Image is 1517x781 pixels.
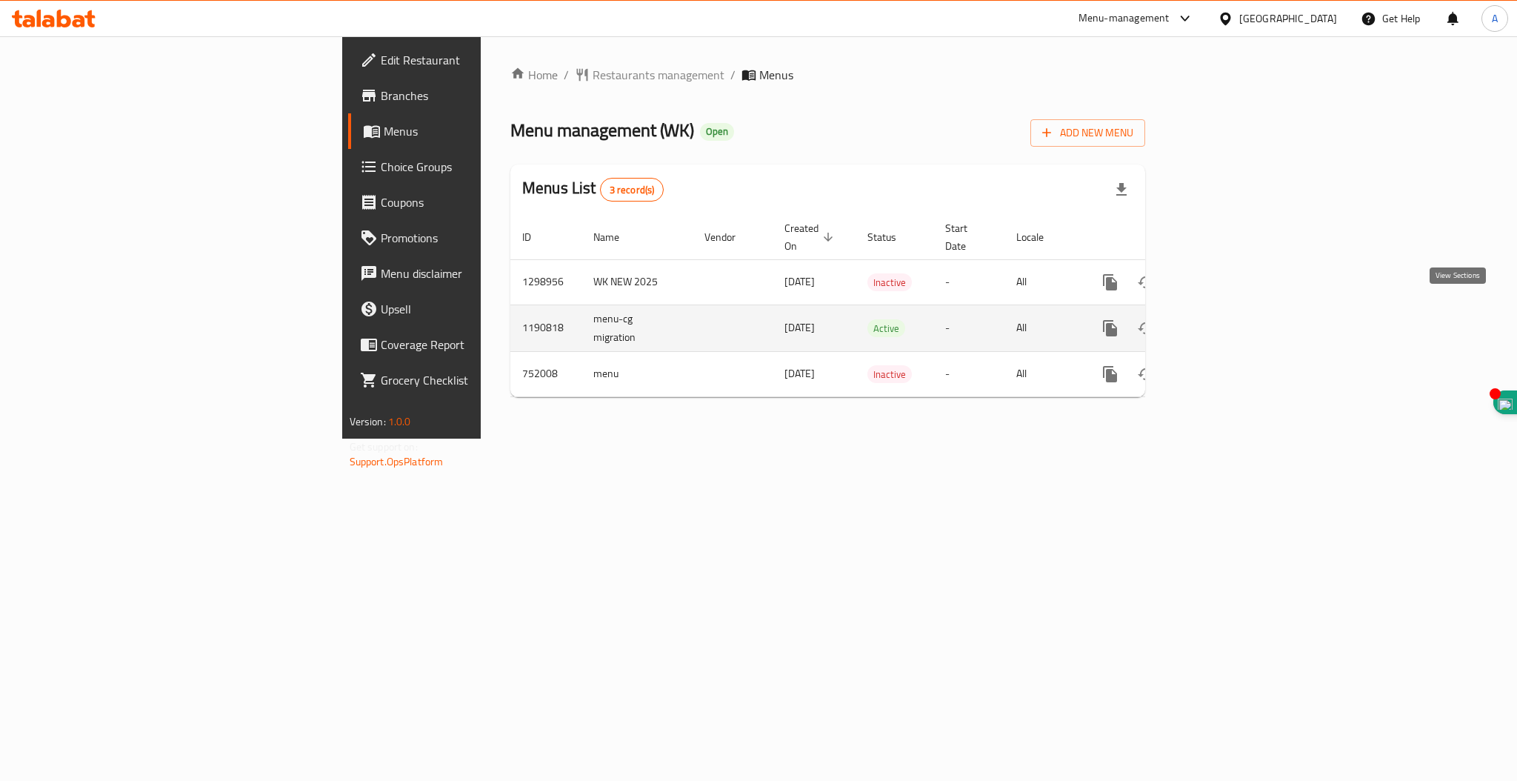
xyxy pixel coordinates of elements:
span: Edit Restaurant [381,51,584,69]
span: Start Date [945,219,987,255]
span: Inactive [867,274,912,291]
span: Grocery Checklist [381,371,584,389]
span: Menus [384,122,584,140]
a: Coupons [348,185,596,220]
div: [GEOGRAPHIC_DATA] [1239,10,1337,27]
span: Status [867,228,916,246]
span: Menu management ( WK ) [510,113,694,147]
span: A [1492,10,1498,27]
span: Inactive [867,366,912,383]
a: Menu disclaimer [348,256,596,291]
td: - [933,259,1004,305]
span: Get support on: [350,437,418,456]
a: Promotions [348,220,596,256]
a: Restaurants management [575,66,724,84]
span: Active [867,320,905,337]
td: - [933,351,1004,396]
span: [DATE] [784,364,815,383]
th: Actions [1081,215,1247,260]
li: / [730,66,736,84]
h2: Menus List [522,177,664,202]
span: Menu disclaimer [381,265,584,282]
div: Menu-management [1078,10,1170,27]
td: All [1004,351,1081,396]
a: Upsell [348,291,596,327]
span: Coupons [381,193,584,211]
span: Version: [350,412,386,431]
div: Open [700,123,734,141]
td: WK NEW 2025 [581,259,693,305]
a: Choice Groups [348,149,596,185]
td: - [933,305,1004,351]
span: Vendor [704,228,755,246]
span: [DATE] [784,272,815,291]
nav: breadcrumb [510,66,1145,84]
span: [DATE] [784,318,815,337]
td: All [1004,305,1081,351]
div: Export file [1104,172,1139,207]
span: ID [522,228,550,246]
div: Total records count [600,178,664,202]
span: 1.0.0 [388,412,411,431]
button: Change Status [1128,310,1164,346]
table: enhanced table [510,215,1247,397]
span: Open [700,125,734,138]
span: Restaurants management [593,66,724,84]
div: Inactive [867,365,912,383]
a: Branches [348,78,596,113]
td: menu [581,351,693,396]
button: Change Status [1128,265,1164,300]
div: Active [867,319,905,337]
button: Add New Menu [1030,119,1145,147]
span: Menus [759,66,793,84]
a: Edit Restaurant [348,42,596,78]
a: Support.OpsPlatform [350,452,444,471]
span: Upsell [381,300,584,318]
button: more [1093,356,1128,392]
span: Locale [1016,228,1063,246]
td: menu-cg migration [581,305,693,351]
button: more [1093,265,1128,300]
div: Inactive [867,273,912,291]
button: more [1093,310,1128,346]
span: Choice Groups [381,158,584,176]
span: Coverage Report [381,336,584,353]
button: Change Status [1128,356,1164,392]
span: Branches [381,87,584,104]
span: Name [593,228,639,246]
span: Add New Menu [1042,124,1133,142]
span: Promotions [381,229,584,247]
span: 3 record(s) [601,183,664,197]
td: All [1004,259,1081,305]
a: Coverage Report [348,327,596,362]
a: Grocery Checklist [348,362,596,398]
a: Menus [348,113,596,149]
span: Created On [784,219,838,255]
